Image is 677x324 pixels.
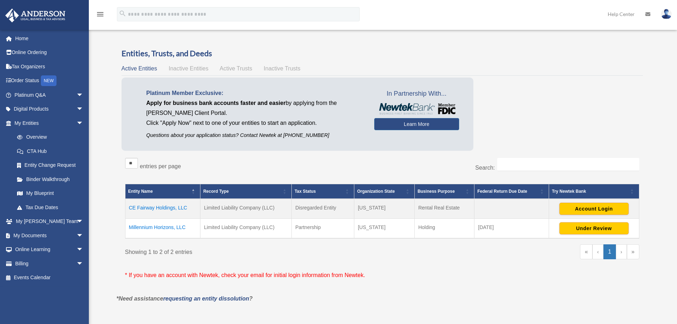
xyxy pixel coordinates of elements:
[41,75,57,86] div: NEW
[200,219,291,239] td: Limited Liability Company (LLC)
[146,98,364,118] p: by applying from the [PERSON_NAME] Client Portal.
[5,31,94,46] a: Home
[291,184,354,199] th: Tax Status: Activate to sort
[374,88,459,100] span: In Partnership With...
[291,199,354,219] td: Disregarded Entity
[291,219,354,239] td: Partnership
[378,103,456,115] img: NewtekBankLogoSM.png
[414,219,474,239] td: Holding
[475,165,495,171] label: Search:
[5,116,91,130] a: My Entitiesarrow_drop_down
[203,189,229,194] span: Record Type
[220,65,252,71] span: Active Trusts
[5,256,94,271] a: Billingarrow_drop_down
[5,214,94,229] a: My [PERSON_NAME] Teamarrow_drop_down
[128,189,153,194] span: Entity Name
[76,228,91,243] span: arrow_drop_down
[76,88,91,102] span: arrow_drop_down
[5,271,94,285] a: Events Calendar
[125,244,377,257] div: Showing 1 to 2 of 2 entries
[146,100,286,106] span: Apply for business bank accounts faster and easier
[5,88,94,102] a: Platinum Q&Aarrow_drop_down
[5,243,94,257] a: Online Learningarrow_drop_down
[354,199,414,219] td: [US_STATE]
[559,203,629,215] button: Account Login
[295,189,316,194] span: Tax Status
[627,244,639,259] a: Last
[10,200,91,214] a: Tax Due Dates
[474,219,549,239] td: [DATE]
[119,10,127,17] i: search
[549,184,639,199] th: Try Newtek Bank : Activate to sort
[10,130,87,144] a: Overview
[10,172,91,186] a: Binder Walkthrough
[357,189,395,194] span: Organization State
[200,199,291,219] td: Limited Liability Company (LLC)
[616,244,627,259] a: Next
[96,10,104,18] i: menu
[117,296,253,302] em: *Need assistance ?
[96,12,104,18] a: menu
[76,102,91,117] span: arrow_drop_down
[559,222,629,234] button: Under Review
[10,186,91,201] a: My Blueprint
[125,199,200,219] td: CE Fairway Holdings, LLC
[76,214,91,229] span: arrow_drop_down
[125,270,639,280] p: * If you have an account with Newtek, check your email for initial login information from Newtek.
[592,244,603,259] a: Previous
[474,184,549,199] th: Federal Return Due Date: Activate to sort
[140,163,181,169] label: entries per page
[603,244,616,259] a: 1
[580,244,592,259] a: First
[5,102,94,116] a: Digital Productsarrow_drop_down
[5,59,94,74] a: Tax Organizers
[5,46,94,60] a: Online Ordering
[5,74,94,88] a: Order StatusNEW
[200,184,291,199] th: Record Type: Activate to sort
[146,88,364,98] p: Platinum Member Exclusive:
[76,116,91,131] span: arrow_drop_down
[125,184,200,199] th: Entity Name: Activate to invert sorting
[76,243,91,257] span: arrow_drop_down
[146,131,364,140] p: Questions about your application status? Contact Newtek at [PHONE_NUMBER]
[374,118,459,130] a: Learn More
[76,256,91,271] span: arrow_drop_down
[477,189,527,194] span: Federal Return Due Date
[264,65,300,71] span: Inactive Trusts
[122,48,643,59] h3: Entities, Trusts, and Deeds
[146,118,364,128] p: Click "Apply Now" next to one of your entities to start an application.
[122,65,157,71] span: Active Entities
[661,9,672,19] img: User Pic
[354,219,414,239] td: [US_STATE]
[5,228,94,243] a: My Documentsarrow_drop_down
[10,158,91,172] a: Entity Change Request
[168,65,208,71] span: Inactive Entities
[552,187,628,196] div: Try Newtek Bank
[418,189,455,194] span: Business Purpose
[125,219,200,239] td: Millennium Horizons, LLC
[414,184,474,199] th: Business Purpose: Activate to sort
[10,144,91,158] a: CTA Hub
[354,184,414,199] th: Organization State: Activate to sort
[414,199,474,219] td: Rental Real Estate
[3,9,68,22] img: Anderson Advisors Platinum Portal
[163,296,249,302] a: requesting an entity dissolution
[559,206,629,211] a: Account Login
